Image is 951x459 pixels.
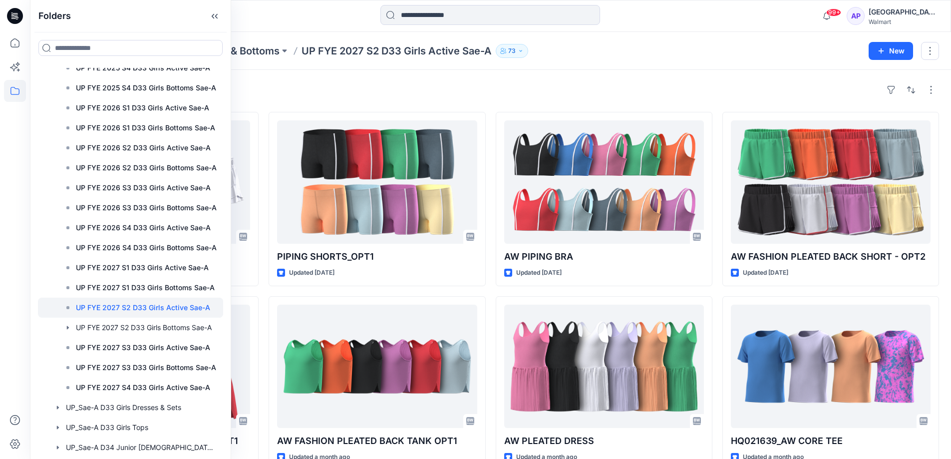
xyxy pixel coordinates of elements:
[76,62,210,74] p: UP FYE 2025 S4 D33 Girls Active Sae-A
[826,8,841,16] span: 99+
[869,18,939,25] div: Walmart
[76,82,216,94] p: UP FYE 2025 S4 D33 Girls Bottoms Sae-A
[76,102,209,114] p: UP FYE 2026 S1 D33 Girls Active Sae-A
[869,6,939,18] div: [GEOGRAPHIC_DATA]
[302,44,492,58] p: UP FYE 2027 S2 D33 Girls Active Sae-A
[76,242,217,254] p: UP FYE 2026 S4 D33 Girls Bottoms Sae-A
[277,120,477,244] a: PIPING SHORTS_OPT1
[731,120,931,244] a: AW FASHION PLEATED BACK SHORT - OPT2
[277,250,477,264] p: PIPING SHORTS_OPT1
[76,262,209,274] p: UP FYE 2027 S1 D33 Girls Active Sae-A
[516,268,562,278] p: Updated [DATE]
[504,250,704,264] p: AW PIPING BRA
[508,45,516,56] p: 73
[504,120,704,244] a: AW PIPING BRA
[76,222,211,234] p: UP FYE 2026 S4 D33 Girls Active Sae-A
[76,122,215,134] p: UP FYE 2026 S1 D33 Girls Bottoms Sae-A
[277,305,477,428] a: AW FASHION PLEATED BACK TANK OPT1
[76,162,217,174] p: UP FYE 2026 S2 D33 Girls Bottoms Sae-A
[731,305,931,428] a: HQ021639_AW CORE TEE
[731,434,931,448] p: HQ021639_AW CORE TEE
[869,42,913,60] button: New
[76,282,215,294] p: UP FYE 2027 S1 D33 Girls Bottoms Sae-A
[731,250,931,264] p: AW FASHION PLEATED BACK SHORT - OPT2
[496,44,528,58] button: 73
[743,268,788,278] p: Updated [DATE]
[847,7,865,25] div: AP
[504,434,704,448] p: AW PLEATED DRESS
[277,434,477,448] p: AW FASHION PLEATED BACK TANK OPT1
[76,302,210,314] p: UP FYE 2027 S2 D33 Girls Active Sae-A
[76,342,210,354] p: UP FYE 2027 S3 D33 Girls Active Sae-A
[76,362,216,374] p: UP FYE 2027 S3 D33 Girls Bottoms Sae-A
[504,305,704,428] a: AW PLEATED DRESS
[289,268,334,278] p: Updated [DATE]
[76,382,210,394] p: UP FYE 2027 S4 D33 Girls Active Sae-A
[76,142,211,154] p: UP FYE 2026 S2 D33 Girls Active Sae-A
[76,202,217,214] p: UP FYE 2026 S3 D33 Girls Bottoms Sae-A
[76,182,211,194] p: UP FYE 2026 S3 D33 Girls Active Sae-A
